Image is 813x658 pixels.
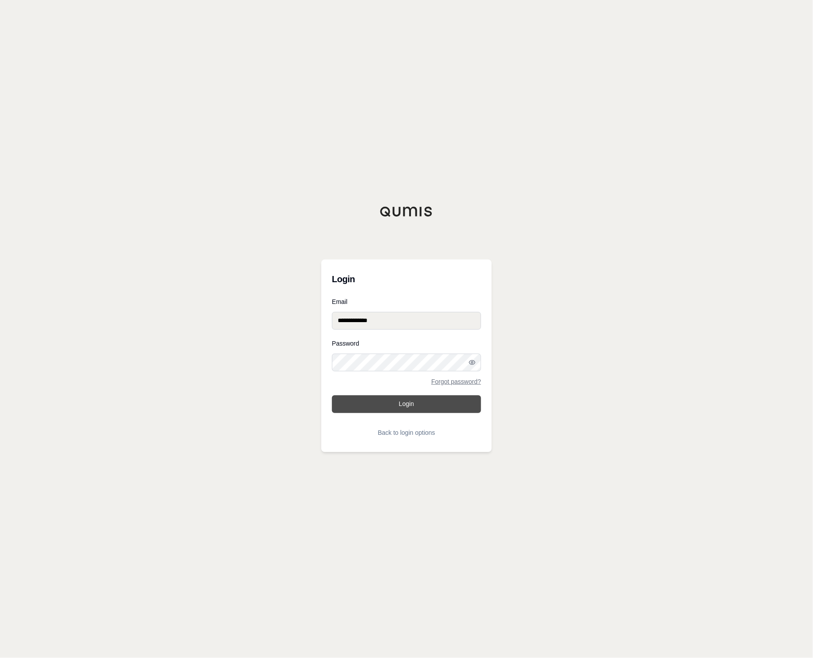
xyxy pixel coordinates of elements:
h3: Login [332,270,481,288]
button: Login [332,395,481,413]
label: Password [332,340,481,347]
label: Email [332,299,481,305]
a: Forgot password? [431,378,481,385]
button: Back to login options [332,424,481,441]
img: Qumis [380,206,433,217]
